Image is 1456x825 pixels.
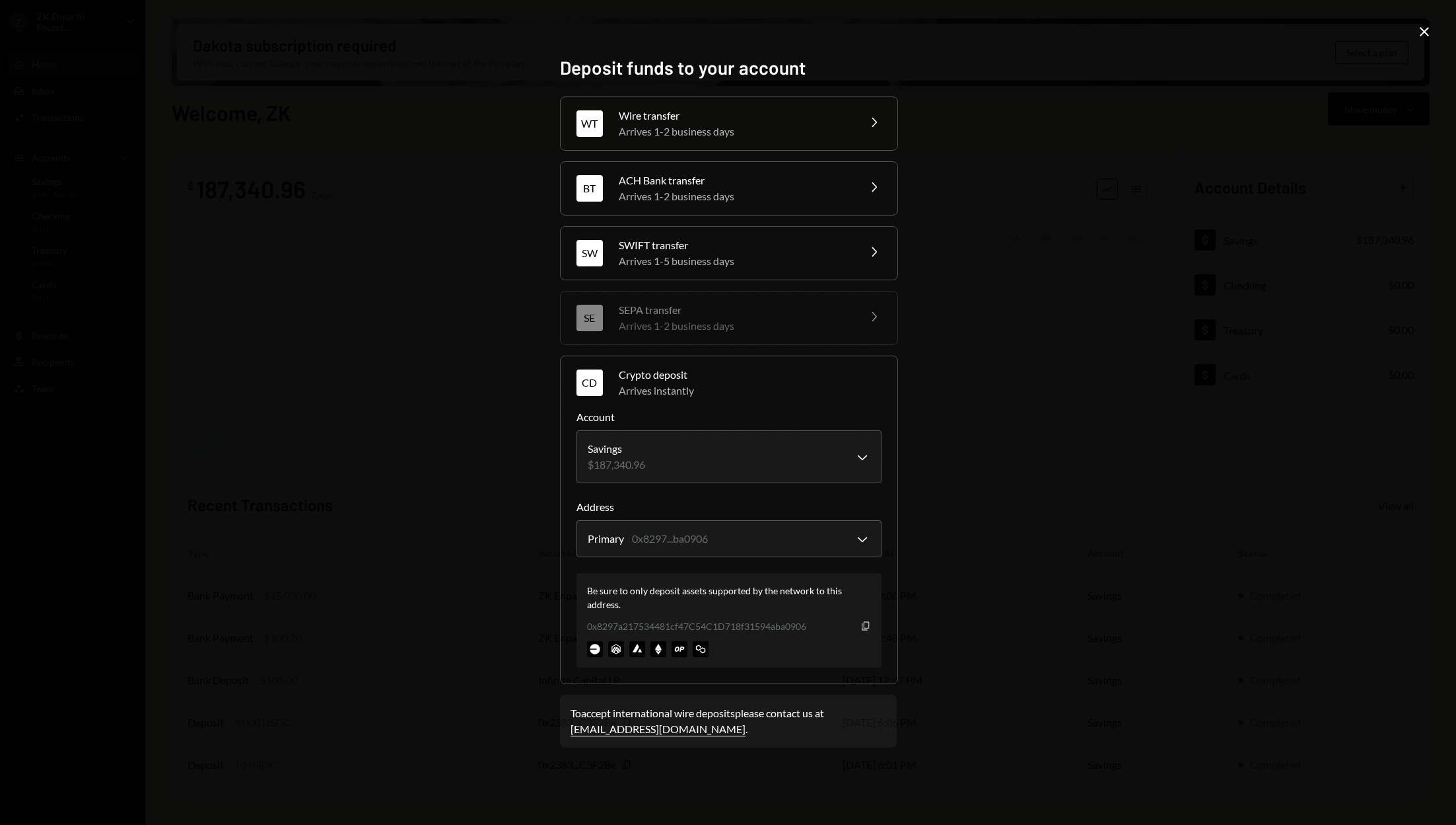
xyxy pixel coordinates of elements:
img: ethereum-mainnet [650,641,666,657]
button: CDCrypto depositArrives instantly [561,356,897,409]
div: SWIFT transfer [619,237,850,253]
div: 0x8297a217534481cf47C54C1D718f31594aba0906 [587,619,806,633]
div: SEPA transfer [619,302,850,318]
button: Account [576,430,882,483]
button: WTWire transferArrives 1-2 business days [561,97,897,150]
div: CD [576,370,603,396]
button: BTACH Bank transferArrives 1-2 business days [561,162,897,215]
div: 0x8297...ba0906 [632,531,708,547]
div: Arrives 1-5 business days [619,253,850,269]
div: BT [576,175,603,202]
div: SW [576,240,603,266]
div: ACH Bank transfer [619,173,850,188]
h2: Deposit funds to your account [560,55,897,81]
label: Address [576,499,882,515]
div: SE [576,305,603,331]
button: Address [576,520,882,557]
div: Crypto deposit [619,367,882,383]
img: polygon-mainnet [693,641,709,657]
div: Arrives 1-2 business days [619,318,850,334]
label: Account [576,409,882,425]
div: Arrives instantly [619,383,882,399]
div: Arrives 1-2 business days [619,188,850,204]
div: Be sure to only deposit assets supported by the network to this address. [587,584,871,611]
div: WT [576,110,603,137]
button: SWSWIFT transferArrives 1-5 business days [561,227,897,280]
button: SESEPA transferArrives 1-2 business days [561,292,897,344]
div: Arrives 1-2 business days [619,124,850,139]
div: CDCrypto depositArrives instantly [576,409,882,668]
img: arbitrum-mainnet [608,641,624,657]
img: optimism-mainnet [672,641,687,657]
div: To accept international wire deposits please contact us at . [571,705,886,737]
div: Wire transfer [619,108,850,124]
img: avalanche-mainnet [629,641,645,657]
img: base-mainnet [587,641,603,657]
a: [EMAIL_ADDRESS][DOMAIN_NAME] [571,723,745,736]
